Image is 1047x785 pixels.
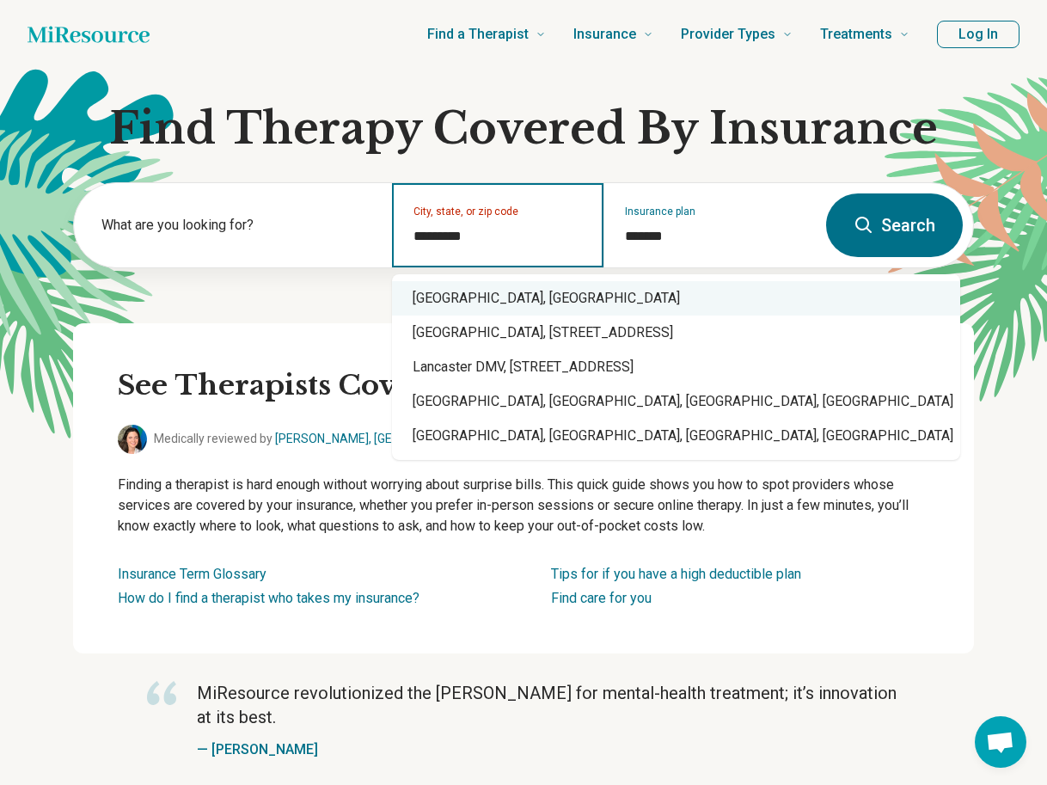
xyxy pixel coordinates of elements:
span: Insurance [573,22,636,46]
a: Open chat [975,716,1026,768]
p: Finding a therapist is hard enough without worrying about surprise bills. This quick guide shows ... [118,475,929,537]
span: Treatments [820,22,892,46]
div: Suggestions [392,274,960,460]
div: Lancaster DMV, [STREET_ADDRESS] [392,350,960,384]
span: Find a Therapist [427,22,529,46]
a: Tips for if you have a high deductible plan [551,566,801,582]
a: Home page [28,17,150,52]
a: [PERSON_NAME], [GEOGRAPHIC_DATA] [275,432,492,445]
button: Search [826,193,963,257]
p: MiResource revolutionized the [PERSON_NAME] for mental-health treatment; it’s innovation at its b... [197,681,900,729]
span: Provider Types [681,22,775,46]
div: [GEOGRAPHIC_DATA], [STREET_ADDRESS] [392,316,960,350]
label: What are you looking for? [101,215,371,236]
button: Log In [937,21,1019,48]
div: [GEOGRAPHIC_DATA], [GEOGRAPHIC_DATA], [GEOGRAPHIC_DATA], [GEOGRAPHIC_DATA] [392,419,960,453]
h2: See Therapists Covered By Insurance [118,368,929,404]
div: [GEOGRAPHIC_DATA], [GEOGRAPHIC_DATA] [392,281,960,316]
h1: Find Therapy Covered By Insurance [73,103,974,155]
a: Insurance Term Glossary [118,566,266,582]
a: Find care for you [551,590,652,606]
div: [GEOGRAPHIC_DATA], [GEOGRAPHIC_DATA], [GEOGRAPHIC_DATA], [GEOGRAPHIC_DATA] [392,384,960,419]
p: — [PERSON_NAME] [197,739,900,760]
a: How do I find a therapist who takes my insurance? [118,590,419,606]
span: Medically reviewed by [154,430,542,448]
